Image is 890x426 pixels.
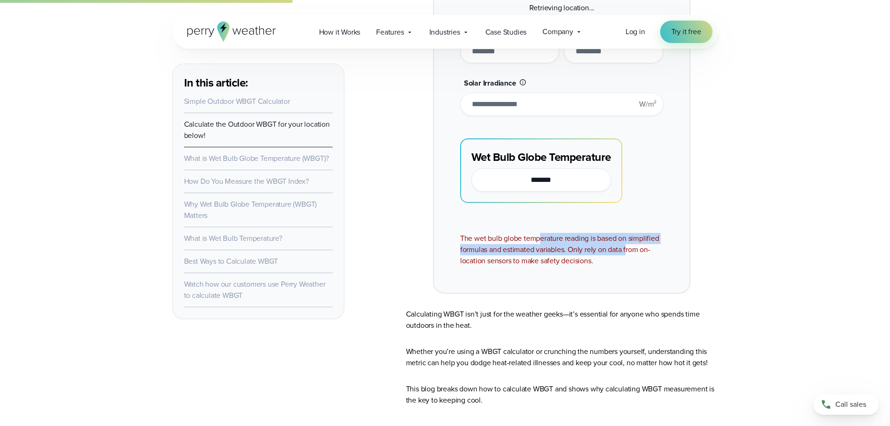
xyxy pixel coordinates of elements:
span: Case Studies [485,27,527,38]
span: Call sales [835,399,866,410]
p: Whether you’re using a WBGT calculator or crunching the numbers yourself, understanding this metr... [406,346,718,368]
h3: In this article: [184,75,333,90]
a: How Do You Measure the WBGT Index? [184,176,309,187]
a: Best Ways to Calculate WBGT [184,256,278,267]
span: Company [542,26,573,37]
a: What is Wet Bulb Globe Temperature (WBGT)? [184,153,329,164]
a: Simple Outdoor WBGT Calculator [184,96,290,107]
a: Try it free [660,21,712,43]
a: What is Wet Bulb Temperature? [184,233,282,244]
span: Retrieving location... [529,2,595,13]
a: Why Wet Bulb Globe Temperature (WBGT) Matters [184,199,317,221]
a: Calculate the Outdoor WBGT for your location below! [184,119,330,141]
span: Try it free [671,26,701,37]
a: Log in [626,26,645,37]
p: This blog breaks down how to calculate WBGT and shows why calculating WBGT measurement is the key... [406,383,718,406]
span: Features [376,27,404,38]
p: Calculating WBGT isn’t just for the weather geeks—it’s essential for anyone who spends time outdo... [406,309,718,331]
span: Industries [429,27,460,38]
a: Case Studies [477,22,535,42]
span: How it Works [319,27,361,38]
a: Call sales [813,394,879,415]
div: The wet bulb globe temperature reading is based on simplified formulas and estimated variables. O... [460,233,663,267]
span: Solar Irradiance [464,78,516,88]
a: How it Works [311,22,369,42]
a: Watch how our customers use Perry Weather to calculate WBGT [184,279,326,301]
